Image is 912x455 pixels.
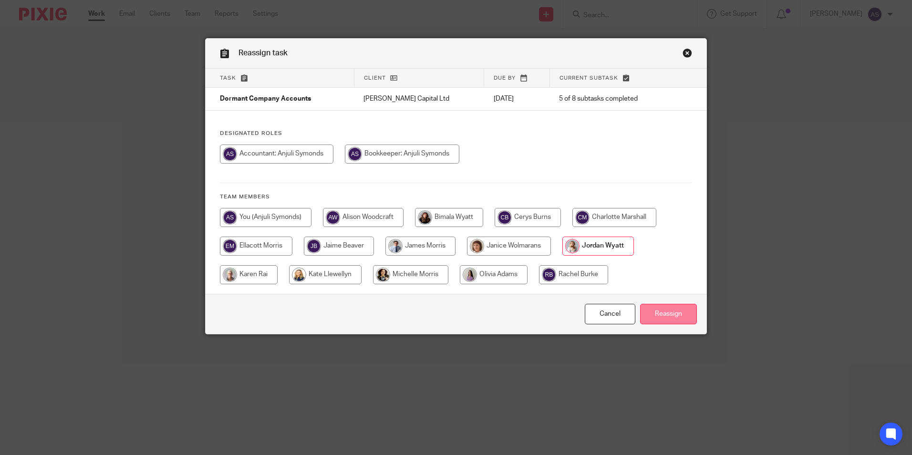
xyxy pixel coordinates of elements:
span: Task [220,75,236,81]
span: Dormant Company Accounts [220,96,311,103]
span: Reassign task [238,49,288,57]
h4: Team members [220,193,692,201]
a: Close this dialog window [683,48,692,61]
h4: Designated Roles [220,130,692,137]
p: [DATE] [494,94,540,103]
p: [PERSON_NAME] Capital Ltd [363,94,475,103]
span: Current subtask [560,75,618,81]
span: Due by [494,75,516,81]
span: Client [364,75,386,81]
td: 5 of 8 subtasks completed [549,88,671,111]
a: Close this dialog window [585,304,635,324]
input: Reassign [640,304,697,324]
